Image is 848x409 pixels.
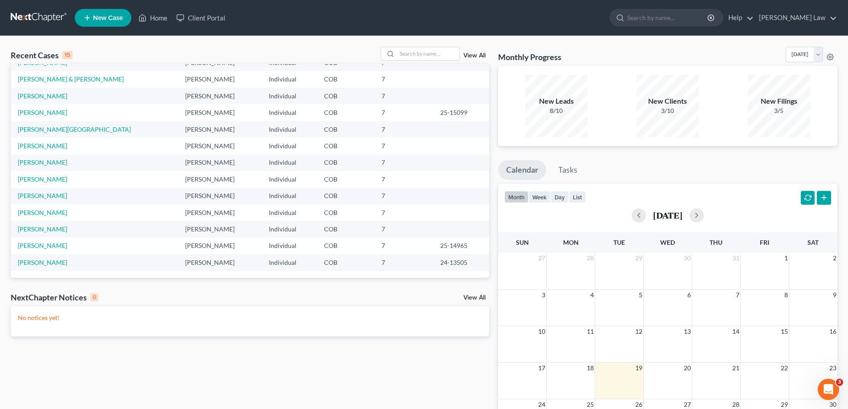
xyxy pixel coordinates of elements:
span: 5 [638,290,643,300]
span: 1 [783,253,789,263]
td: COB [317,104,374,121]
td: Individual [262,88,317,104]
td: COB [317,71,374,88]
td: Individual [262,188,317,204]
span: 23 [828,363,837,373]
td: 7 [374,121,433,138]
span: 18 [586,363,595,373]
a: [PERSON_NAME] [18,225,67,233]
div: 0 [90,293,98,301]
td: COB [317,171,374,187]
span: 15 [780,326,789,337]
span: 6 [686,290,692,300]
td: 25-15099 [433,104,489,121]
div: 3/5 [748,106,810,115]
span: Fri [760,239,769,246]
div: 15 [62,51,73,59]
a: [PERSON_NAME] [18,192,67,199]
span: Wed [660,239,675,246]
div: NextChapter Notices [11,292,98,303]
td: 7 [374,254,433,271]
span: 22 [780,363,789,373]
td: COB [317,254,374,271]
td: [PERSON_NAME] [178,138,262,154]
h3: Monthly Progress [498,52,561,62]
td: COB [317,121,374,138]
a: [PERSON_NAME] [18,242,67,249]
td: COB [317,138,374,154]
span: 31 [731,253,740,263]
td: [PERSON_NAME] [178,104,262,121]
a: View All [463,53,486,59]
span: 7 [735,290,740,300]
span: 16 [828,326,837,337]
button: month [504,191,528,203]
span: 10 [537,326,546,337]
div: 3/10 [637,106,699,115]
iframe: Intercom live chat [818,379,839,400]
td: Individual [262,238,317,254]
a: View All [463,295,486,301]
td: Individual [262,154,317,171]
td: COB [317,188,374,204]
a: [PERSON_NAME] [18,209,67,216]
span: Sat [807,239,819,246]
span: 30 [683,253,692,263]
td: COB [317,221,374,237]
button: week [528,191,551,203]
td: 7 [374,204,433,221]
a: [PERSON_NAME] [18,142,67,150]
span: 20 [683,363,692,373]
span: 8 [783,290,789,300]
span: Tue [613,239,625,246]
a: [PERSON_NAME] Law [755,10,837,26]
td: [PERSON_NAME] [178,171,262,187]
a: Client Portal [172,10,230,26]
a: Tasks [550,160,585,180]
td: [PERSON_NAME] [178,204,262,221]
td: 7 [374,104,433,121]
a: [PERSON_NAME] [18,158,67,166]
a: Help [724,10,754,26]
a: Calendar [498,160,546,180]
a: Home [134,10,172,26]
td: 7 [374,88,433,104]
span: 27 [537,253,546,263]
a: [PERSON_NAME] [18,59,67,66]
td: [PERSON_NAME] [178,188,262,204]
span: 17 [537,363,546,373]
td: [PERSON_NAME] [178,121,262,138]
td: Individual [262,121,317,138]
td: COB [317,204,374,221]
a: [PERSON_NAME] [18,92,67,100]
span: Sun [516,239,529,246]
p: No notices yet! [18,313,482,322]
td: 7 [374,154,433,171]
td: 7 [374,171,433,187]
span: 3 [836,379,843,386]
button: day [551,191,569,203]
a: [PERSON_NAME] & [PERSON_NAME] [18,75,124,83]
td: [PERSON_NAME] [178,154,262,171]
input: Search by name... [627,9,709,26]
td: 7 [374,188,433,204]
button: list [569,191,586,203]
td: COB [317,88,374,104]
span: 12 [634,326,643,337]
td: 7 [374,238,433,254]
span: 3 [541,290,546,300]
span: 4 [589,290,595,300]
span: 11 [586,326,595,337]
td: 7 [374,71,433,88]
a: [PERSON_NAME][GEOGRAPHIC_DATA] [18,126,131,133]
span: 2 [832,253,837,263]
div: Recent Cases [11,50,73,61]
a: [PERSON_NAME] [18,175,67,183]
span: 28 [586,253,595,263]
span: 14 [731,326,740,337]
td: [PERSON_NAME] [178,254,262,271]
td: Individual [262,221,317,237]
span: 9 [832,290,837,300]
td: Individual [262,71,317,88]
div: New Clients [637,96,699,106]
